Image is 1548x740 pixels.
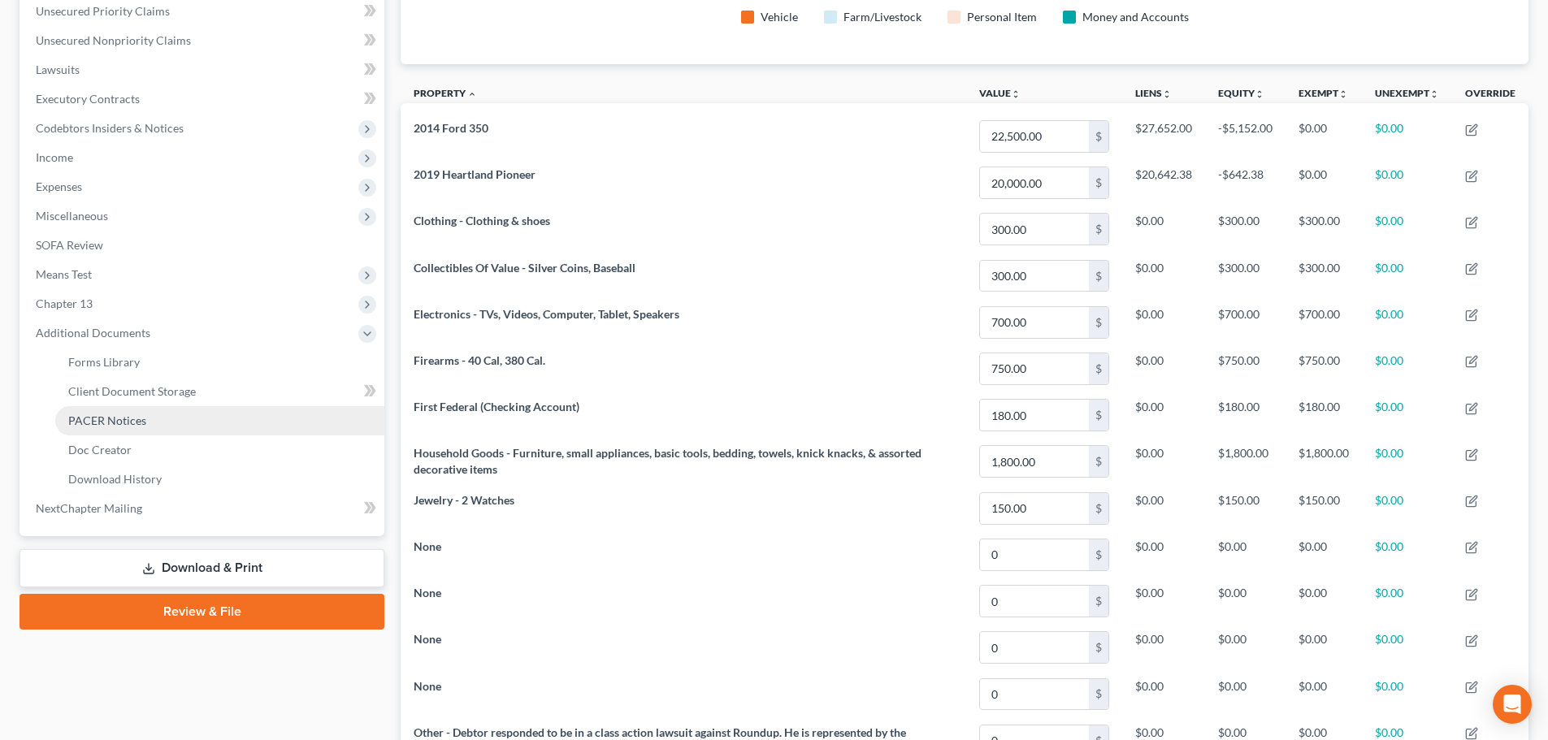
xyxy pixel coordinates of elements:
[1089,261,1108,292] div: $
[980,121,1089,152] input: 0.00
[68,472,162,486] span: Download History
[1082,9,1189,25] div: Money and Accounts
[68,355,140,369] span: Forms Library
[1362,392,1452,438] td: $0.00
[1362,625,1452,671] td: $0.00
[20,549,384,587] a: Download & Print
[1299,87,1348,99] a: Exemptunfold_more
[414,446,921,476] span: Household Goods - Furniture, small appliances, basic tools, bedding, towels, knick knacks, & asso...
[979,87,1021,99] a: Valueunfold_more
[980,353,1089,384] input: 0.00
[1089,214,1108,245] div: $
[414,167,536,181] span: 2019 Heartland Pioneer
[1205,345,1286,392] td: $750.00
[1286,485,1362,531] td: $150.00
[23,494,384,523] a: NextChapter Mailing
[1122,160,1205,206] td: $20,642.38
[1011,89,1021,99] i: unfold_more
[1286,299,1362,345] td: $700.00
[980,400,1089,431] input: 0.00
[68,384,196,398] span: Client Document Storage
[1286,578,1362,624] td: $0.00
[1362,671,1452,717] td: $0.00
[414,353,545,367] span: Firearms - 40 Cal, 380 Cal.
[414,539,441,553] span: None
[1205,439,1286,485] td: $1,800.00
[1089,353,1108,384] div: $
[68,443,132,457] span: Doc Creator
[1362,113,1452,159] td: $0.00
[1286,206,1362,253] td: $300.00
[55,465,384,494] a: Download History
[414,400,579,413] span: First Federal (Checking Account)
[1122,531,1205,578] td: $0.00
[1205,299,1286,345] td: $700.00
[1362,299,1452,345] td: $0.00
[980,261,1089,292] input: 0.00
[23,26,384,55] a: Unsecured Nonpriority Claims
[1205,113,1286,159] td: -$5,152.00
[1122,625,1205,671] td: $0.00
[1286,439,1362,485] td: $1,800.00
[1122,206,1205,253] td: $0.00
[1362,345,1452,392] td: $0.00
[1205,253,1286,299] td: $300.00
[23,84,384,114] a: Executory Contracts
[1089,400,1108,431] div: $
[1089,632,1108,663] div: $
[980,679,1089,710] input: 0.00
[1205,625,1286,671] td: $0.00
[1205,160,1286,206] td: -$642.38
[980,446,1089,477] input: 0.00
[980,632,1089,663] input: 0.00
[980,214,1089,245] input: 0.00
[980,586,1089,617] input: 0.00
[1286,531,1362,578] td: $0.00
[36,296,93,310] span: Chapter 13
[1362,439,1452,485] td: $0.00
[20,594,384,630] a: Review & File
[1255,89,1264,99] i: unfold_more
[1362,253,1452,299] td: $0.00
[414,214,550,227] span: Clothing - Clothing & shoes
[1362,531,1452,578] td: $0.00
[1205,578,1286,624] td: $0.00
[1089,493,1108,524] div: $
[1205,392,1286,438] td: $180.00
[36,267,92,281] span: Means Test
[1205,671,1286,717] td: $0.00
[36,121,184,135] span: Codebtors Insiders & Notices
[843,9,921,25] div: Farm/Livestock
[55,377,384,406] a: Client Document Storage
[1089,307,1108,338] div: $
[980,493,1089,524] input: 0.00
[36,4,170,18] span: Unsecured Priority Claims
[414,632,441,646] span: None
[414,307,679,321] span: Electronics - TVs, Videos, Computer, Tablet, Speakers
[1362,206,1452,253] td: $0.00
[1122,439,1205,485] td: $0.00
[414,87,477,99] a: Property expand_less
[1135,87,1172,99] a: Liensunfold_more
[1286,671,1362,717] td: $0.00
[1205,531,1286,578] td: $0.00
[1286,625,1362,671] td: $0.00
[1122,578,1205,624] td: $0.00
[36,180,82,193] span: Expenses
[1218,87,1264,99] a: Equityunfold_more
[1122,345,1205,392] td: $0.00
[68,413,146,427] span: PACER Notices
[1122,299,1205,345] td: $0.00
[1286,253,1362,299] td: $300.00
[1089,446,1108,477] div: $
[1089,679,1108,710] div: $
[1089,167,1108,198] div: $
[36,150,73,164] span: Income
[36,209,108,223] span: Miscellaneous
[23,231,384,260] a: SOFA Review
[467,89,477,99] i: expand_less
[980,307,1089,338] input: 0.00
[36,326,150,340] span: Additional Documents
[1089,121,1108,152] div: $
[1122,671,1205,717] td: $0.00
